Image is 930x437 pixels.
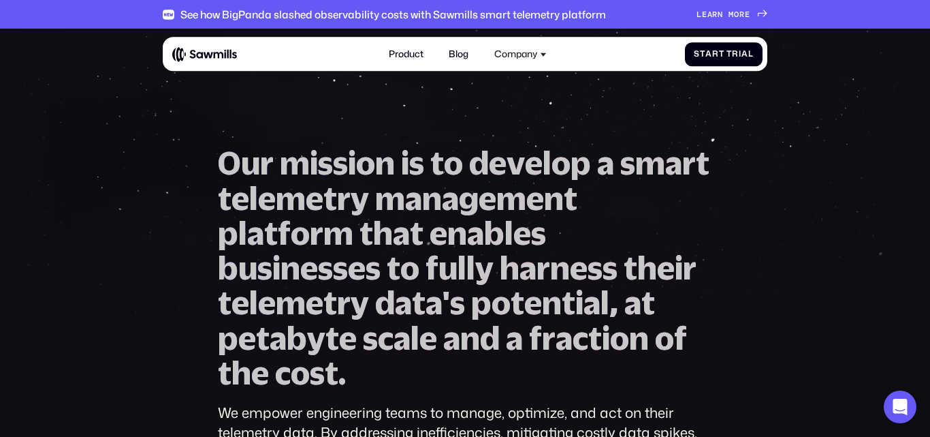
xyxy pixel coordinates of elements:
[348,145,356,180] span: i
[310,215,323,250] span: r
[655,320,674,355] span: o
[694,49,700,59] span: S
[276,285,306,320] span: m
[270,320,287,355] span: a
[460,320,480,355] span: n
[218,181,231,215] span: t
[375,285,395,320] span: d
[741,49,748,59] span: a
[588,320,602,355] span: t
[291,215,310,250] span: o
[629,320,649,355] span: n
[318,250,333,285] span: s
[624,250,637,285] span: t
[597,145,614,180] span: a
[551,145,571,180] span: o
[575,285,583,320] span: i
[712,10,718,19] span: r
[333,250,348,285] span: s
[489,145,507,180] span: e
[231,181,249,215] span: e
[264,215,278,250] span: t
[306,181,323,215] span: e
[260,145,274,180] span: r
[718,10,723,19] span: n
[442,42,475,67] a: Blog
[366,250,381,285] span: s
[276,181,306,215] span: m
[337,181,351,215] span: r
[500,250,519,285] span: h
[422,181,442,215] span: n
[562,285,575,320] span: t
[702,10,707,19] span: e
[375,145,395,180] span: n
[426,250,438,285] span: f
[363,320,378,355] span: s
[278,215,291,250] span: f
[542,285,562,320] span: n
[696,10,767,19] a: Learnmore
[484,215,504,250] span: b
[685,42,763,66] a: StartTrial
[323,285,337,320] span: t
[251,355,269,390] span: e
[393,215,410,250] span: a
[351,181,369,215] span: y
[705,49,712,59] span: a
[400,250,419,285] span: o
[378,320,394,355] span: c
[381,42,430,67] a: Product
[602,320,610,355] span: i
[707,10,713,19] span: a
[395,285,412,320] span: a
[712,49,719,59] span: r
[696,145,709,180] span: t
[238,250,257,285] span: u
[411,320,419,355] span: l
[492,285,511,320] span: o
[471,285,492,320] span: p
[603,250,618,285] span: s
[739,10,745,19] span: r
[519,250,536,285] span: a
[675,250,683,285] span: i
[287,320,307,355] span: b
[556,320,573,355] span: a
[459,181,479,215] span: g
[231,355,251,390] span: h
[550,250,570,285] span: n
[180,8,606,20] div: See how BigPanda slashed observability costs with Sawmills smart telemetry platform
[405,181,422,215] span: a
[373,215,393,250] span: h
[238,320,256,355] span: e
[657,250,675,285] span: e
[748,49,754,59] span: l
[258,181,276,215] span: e
[544,181,564,215] span: n
[409,145,424,180] span: s
[444,145,463,180] span: o
[529,320,542,355] span: f
[524,285,542,320] span: e
[674,320,687,355] span: f
[542,320,556,355] span: r
[241,145,260,180] span: u
[719,49,724,59] span: t
[443,320,460,355] span: a
[337,285,351,320] span: r
[536,250,550,285] span: r
[272,250,280,285] span: i
[600,285,609,320] span: l
[351,285,369,320] span: y
[443,285,450,320] span: '
[494,48,537,59] div: Company
[306,285,323,320] span: e
[280,250,300,285] span: n
[218,320,238,355] span: p
[507,145,525,180] span: v
[387,250,400,285] span: t
[745,10,750,19] span: e
[588,250,603,285] span: s
[665,145,682,180] span: a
